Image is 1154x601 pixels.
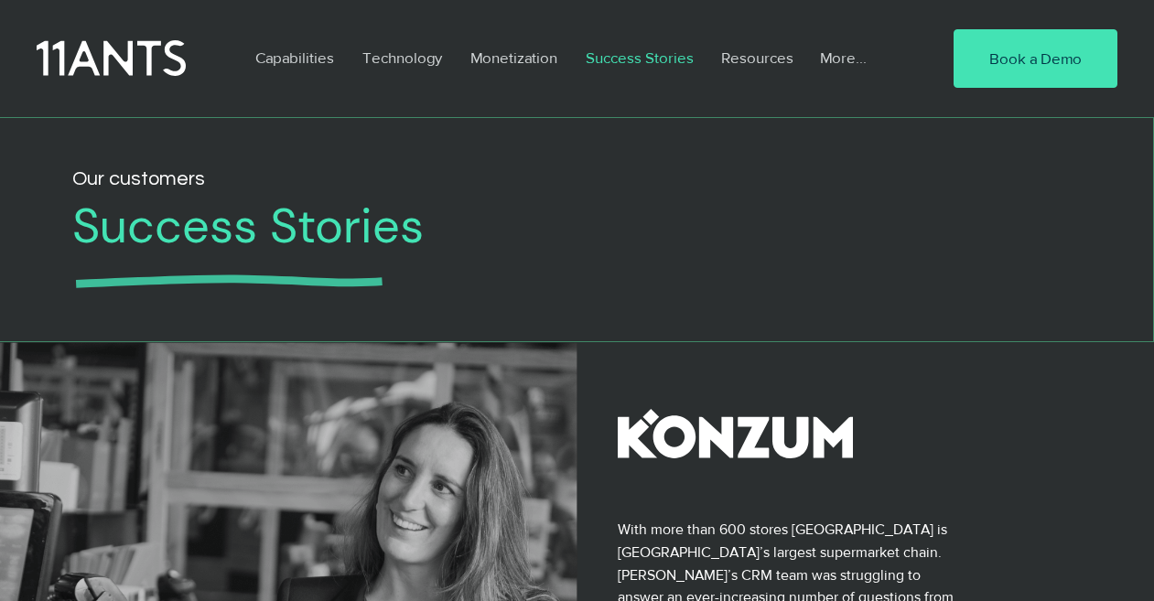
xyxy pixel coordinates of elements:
nav: Site [242,37,898,79]
a: Monetization [457,37,572,79]
a: Technology [349,37,457,79]
p: Resources [712,37,803,79]
a: Resources [707,37,806,79]
span: Book a Demo [989,48,1082,70]
a: Book a Demo [954,29,1117,88]
p: Monetization [461,37,566,79]
h1: Success Stories [72,198,1040,255]
p: Capabilities [246,37,343,79]
p: More... [811,37,876,79]
p: Success Stories [577,37,703,79]
p: Technology [353,37,451,79]
a: Capabilities [242,37,349,79]
a: Success Stories [572,37,707,79]
h2: Our customers [72,164,810,196]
